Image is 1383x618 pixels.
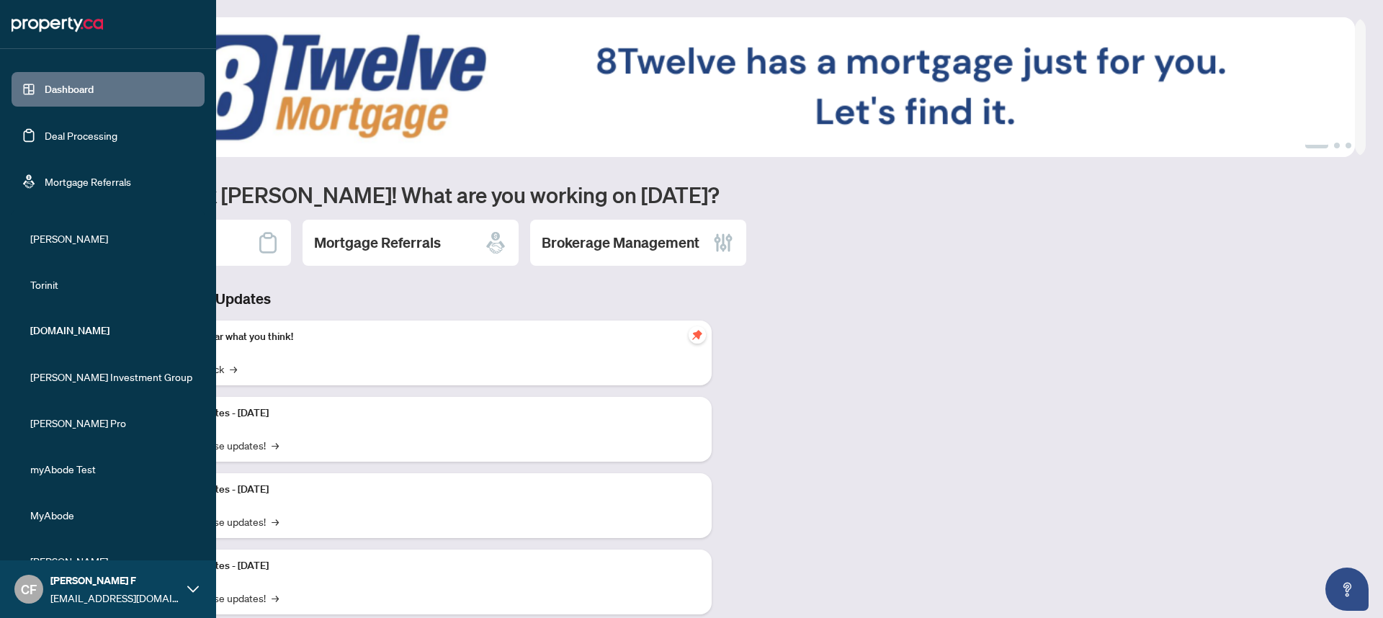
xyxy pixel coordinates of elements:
[30,507,194,523] span: MyAbode
[1334,143,1340,148] button: 2
[272,514,279,529] span: →
[30,230,194,246] span: [PERSON_NAME]
[30,461,194,477] span: myAbode Test
[50,590,180,606] span: [EMAIL_ADDRESS][DOMAIN_NAME]
[1325,568,1369,611] button: Open asap
[45,175,131,188] a: Mortgage Referrals
[272,590,279,606] span: →
[1305,143,1328,148] button: 1
[30,553,194,569] span: [PERSON_NAME]
[12,13,103,36] img: logo
[75,181,1366,208] h1: Welcome back [PERSON_NAME]! What are you working on [DATE]?
[45,83,94,96] a: Dashboard
[542,233,699,253] h2: Brokerage Management
[1346,143,1351,148] button: 3
[151,558,700,574] p: Platform Updates - [DATE]
[50,573,180,588] span: [PERSON_NAME] F
[75,17,1355,157] img: Slide 0
[21,579,37,599] span: CF
[272,437,279,453] span: →
[151,482,700,498] p: Platform Updates - [DATE]
[314,233,441,253] h2: Mortgage Referrals
[30,369,194,385] span: [PERSON_NAME] Investment Group
[230,361,237,377] span: →
[75,289,712,309] h3: Brokerage & Industry Updates
[45,129,117,142] a: Deal Processing
[151,406,700,421] p: Platform Updates - [DATE]
[30,415,194,431] span: [PERSON_NAME] Pro
[30,323,194,339] span: [DOMAIN_NAME]
[151,329,700,345] p: We want to hear what you think!
[689,326,706,344] span: pushpin
[30,277,194,292] span: Torinit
